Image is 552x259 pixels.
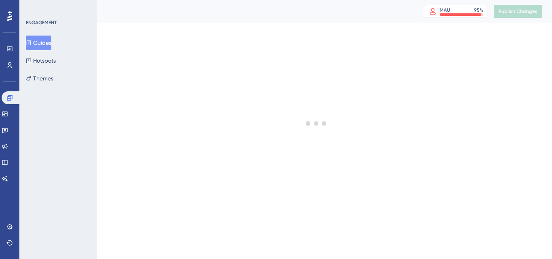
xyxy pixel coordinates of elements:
button: Publish Changes [494,5,542,18]
div: 95 % [474,7,483,13]
span: Publish Changes [499,8,537,15]
button: Hotspots [26,53,56,68]
button: Guides [26,36,51,50]
button: Themes [26,71,53,86]
div: ENGAGEMENT [26,19,57,26]
div: MAU [440,7,450,13]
